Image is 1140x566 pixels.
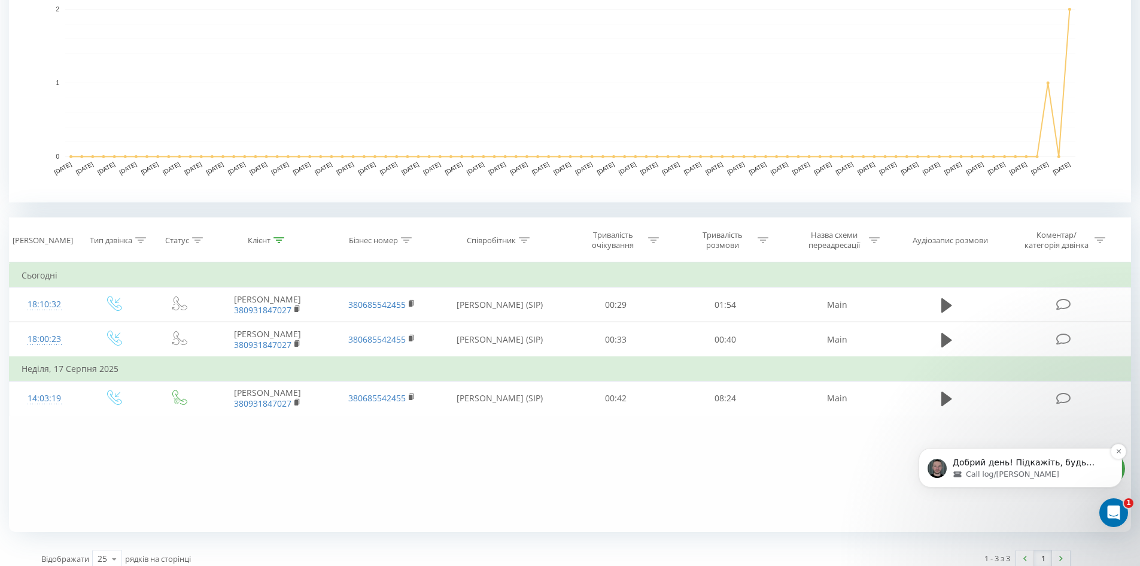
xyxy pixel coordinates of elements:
[509,161,528,175] text: [DATE]
[56,153,59,160] text: 0
[234,398,291,409] a: 380931847027
[379,161,399,175] text: [DATE]
[574,161,594,175] text: [DATE]
[140,161,160,175] text: [DATE]
[671,287,780,322] td: 01:54
[75,161,95,175] text: [DATE]
[234,339,291,350] a: 380931847027
[348,392,406,404] a: 380685542455
[357,161,376,175] text: [DATE]
[780,322,893,358] td: Main
[835,161,855,175] text: [DATE]
[349,235,398,246] div: Бізнес номер
[211,322,324,358] td: [PERSON_NAME]
[965,161,984,175] text: [DATE]
[422,161,442,175] text: [DATE]
[691,230,755,250] div: Тривалість розмови
[96,161,116,175] text: [DATE]
[400,161,420,175] text: [DATE]
[56,80,59,86] text: 1
[531,161,551,175] text: [DATE]
[13,235,73,246] div: [PERSON_NAME]
[913,235,988,246] div: Аудіозапис розмови
[1030,161,1050,175] text: [DATE]
[22,387,68,410] div: 14:03:19
[234,304,291,316] a: 380931847027
[922,161,941,175] text: [DATE]
[22,328,68,351] div: 18:00:23
[27,59,46,78] img: Profile image for Valerii
[487,161,507,175] text: [DATE]
[943,161,963,175] text: [DATE]
[780,381,893,416] td: Main
[747,161,767,175] text: [DATE]
[802,230,866,250] div: Назва схеми переадресації
[292,161,312,175] text: [DATE]
[813,161,832,175] text: [DATE]
[561,322,671,358] td: 00:33
[162,161,181,175] text: [DATE]
[183,161,203,175] text: [DATE]
[780,287,893,322] td: Main
[561,287,671,322] td: 00:29
[791,161,811,175] text: [DATE]
[10,264,1131,287] td: Сьогодні
[726,161,746,175] text: [DATE]
[90,235,132,246] div: Тип дзвінка
[899,161,919,175] text: [DATE]
[439,381,561,416] td: [PERSON_NAME] (SIP)
[1022,230,1092,250] div: Коментар/категорія дзвінка
[581,230,645,250] div: Тривалість очікування
[248,235,270,246] div: Клієнт
[856,161,876,175] text: [DATE]
[661,161,680,175] text: [DATE]
[439,322,561,358] td: [PERSON_NAME] (SIP)
[210,44,226,60] button: Dismiss notification
[639,161,659,175] text: [DATE]
[270,161,290,175] text: [DATE]
[1008,161,1028,175] text: [DATE]
[205,161,225,175] text: [DATE]
[118,161,138,175] text: [DATE]
[53,161,73,175] text: [DATE]
[227,161,247,175] text: [DATE]
[52,57,206,69] p: Добрий день! Підкажіть, будь ласка, чи актуальна проблема?
[1124,498,1133,508] span: 1
[248,161,268,175] text: [DATE]
[10,357,1131,381] td: Неділя, 17 Серпня 2025
[348,334,406,345] a: 380685542455
[618,161,637,175] text: [DATE]
[98,553,107,565] div: 25
[1051,161,1071,175] text: [DATE]
[467,235,516,246] div: Співробітник
[878,161,898,175] text: [DATE]
[1099,498,1128,527] iframe: Intercom live chat
[211,381,324,416] td: [PERSON_NAME]
[561,381,671,416] td: 00:42
[56,6,59,13] text: 2
[165,235,189,246] div: Статус
[314,161,333,175] text: [DATE]
[552,161,572,175] text: [DATE]
[466,161,485,175] text: [DATE]
[22,293,68,316] div: 18:10:32
[125,553,191,564] span: рядків на сторінці
[671,322,780,358] td: 00:40
[348,299,406,310] a: 380685542455
[65,69,159,80] span: Call log/[PERSON_NAME]
[596,161,616,175] text: [DATE]
[683,161,703,175] text: [DATE]
[704,161,724,175] text: [DATE]
[984,552,1010,564] div: 1 - 3 з 3
[987,161,1007,175] text: [DATE]
[671,381,780,416] td: 08:24
[901,399,1140,534] iframe: Intercom notifications повідомлення
[41,553,89,564] span: Відображати
[444,161,464,175] text: [DATE]
[18,49,221,88] div: message notification from Valerii, 8 год. тому. Добрий день! Підкажіть, будь ласка, чи актуальна ...
[439,287,561,322] td: [PERSON_NAME] (SIP)
[335,161,355,175] text: [DATE]
[211,287,324,322] td: [PERSON_NAME]
[770,161,789,175] text: [DATE]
